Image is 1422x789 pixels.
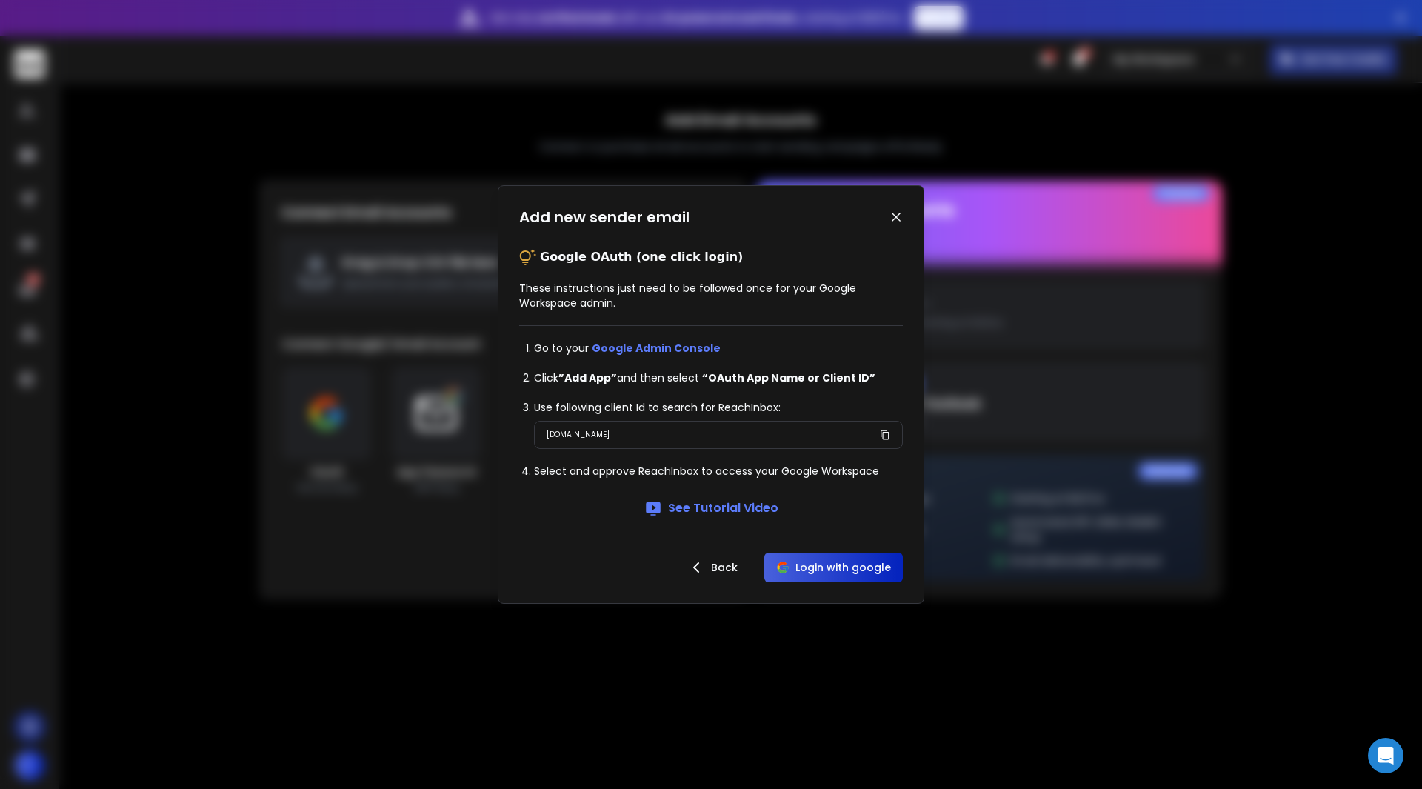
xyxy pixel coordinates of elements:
[702,370,875,385] strong: “OAuth App Name or Client ID”
[534,464,903,479] li: Select and approve ReachInbox to access your Google Workspace
[534,400,903,415] li: Use following client Id to search for ReachInbox:
[547,427,610,442] p: [DOMAIN_NAME]
[592,341,721,356] a: Google Admin Console
[519,207,690,227] h1: Add new sender email
[540,248,743,266] p: Google OAuth (one click login)
[534,341,903,356] li: Go to your
[519,248,537,266] img: tips
[675,553,750,582] button: Back
[644,499,778,517] a: See Tutorial Video
[1368,738,1403,773] div: Open Intercom Messenger
[534,370,903,385] li: Click and then select
[558,370,617,385] strong: ”Add App”
[764,553,903,582] button: Login with google
[519,281,903,310] p: These instructions just need to be followed once for your Google Workspace admin.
